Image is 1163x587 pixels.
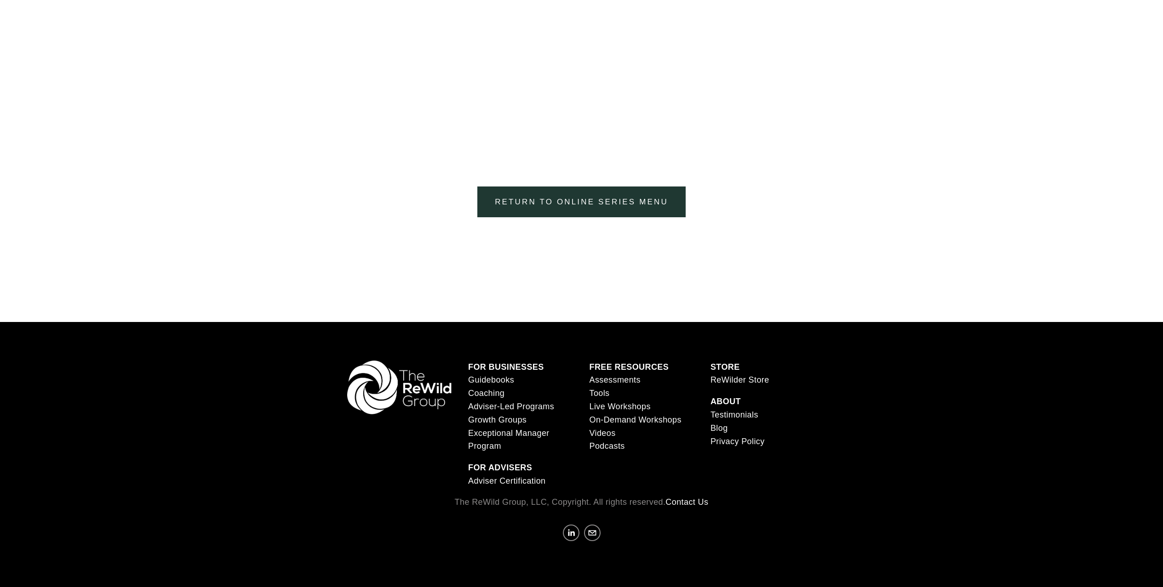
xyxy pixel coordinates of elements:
a: Live Workshops [589,400,650,413]
strong: STORE [710,362,740,372]
strong: FOR ADVISERS [468,463,532,472]
a: FREE RESOURCES [589,361,669,374]
span: Exceptional Manager Program [468,429,550,451]
a: Growth Groups [468,413,527,427]
a: Guidebooks [468,373,514,387]
a: Adviser Certification [468,474,545,488]
a: FOR ADVISERS [468,461,532,474]
a: Podcasts [589,440,624,453]
a: Testimonials [710,408,758,422]
a: Tools [589,387,609,400]
span: Growth Groups [468,415,527,424]
a: Exceptional Manager Program [468,427,573,453]
a: Assessments [589,373,640,387]
strong: FREE RESOURCES [589,362,669,372]
a: Coaching [468,387,504,400]
a: STORE [710,361,740,374]
a: Videos [589,427,615,440]
a: karen@parker4you.com [584,525,601,541]
a: LinkedIn [563,525,579,541]
a: On-Demand Workshops [589,413,681,427]
a: FOR BUSINESSES [468,361,544,374]
a: Blog [710,422,728,435]
a: ABOUT [710,395,741,408]
a: Return to Online Series menu [477,186,685,217]
p: The ReWild Group, LLC, Copyright. All rights reserved. [347,496,816,509]
strong: FOR BUSINESSES [468,362,544,372]
strong: ABOUT [710,397,741,406]
a: Adviser-Led Programs [468,400,554,413]
a: Contact Us [665,496,708,509]
a: ReWilder Store [710,373,769,387]
a: Privacy Policy [710,435,765,448]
